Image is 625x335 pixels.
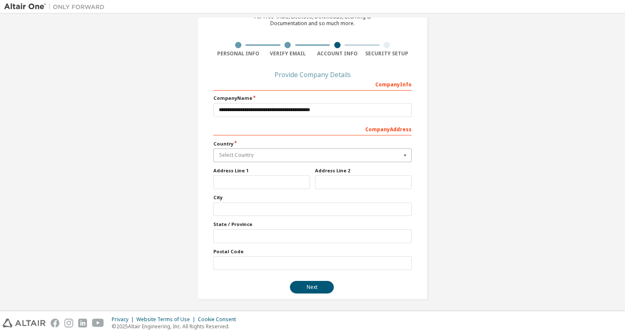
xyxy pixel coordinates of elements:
[198,316,241,323] div: Cookie Consent
[219,153,401,158] div: Select Country
[136,316,198,323] div: Website Terms of Use
[213,194,412,201] label: City
[213,140,412,147] label: Country
[3,319,46,327] img: altair_logo.svg
[78,319,87,327] img: linkedin.svg
[213,50,263,57] div: Personal Info
[315,167,412,174] label: Address Line 2
[64,319,73,327] img: instagram.svg
[213,221,412,228] label: State / Province
[312,50,362,57] div: Account Info
[290,281,334,293] button: Next
[112,316,136,323] div: Privacy
[92,319,104,327] img: youtube.svg
[263,50,313,57] div: Verify Email
[4,3,109,11] img: Altair One
[213,167,310,174] label: Address Line 1
[213,122,412,135] div: Company Address
[213,95,412,101] label: Company Name
[51,319,59,327] img: facebook.svg
[213,72,412,77] div: Provide Company Details
[213,77,412,91] div: Company Info
[112,323,241,330] p: © 2025 Altair Engineering, Inc. All Rights Reserved.
[213,248,412,255] label: Postal Code
[362,50,412,57] div: Security Setup
[254,13,371,27] div: For Free Trials, Licenses, Downloads, Learning & Documentation and so much more.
